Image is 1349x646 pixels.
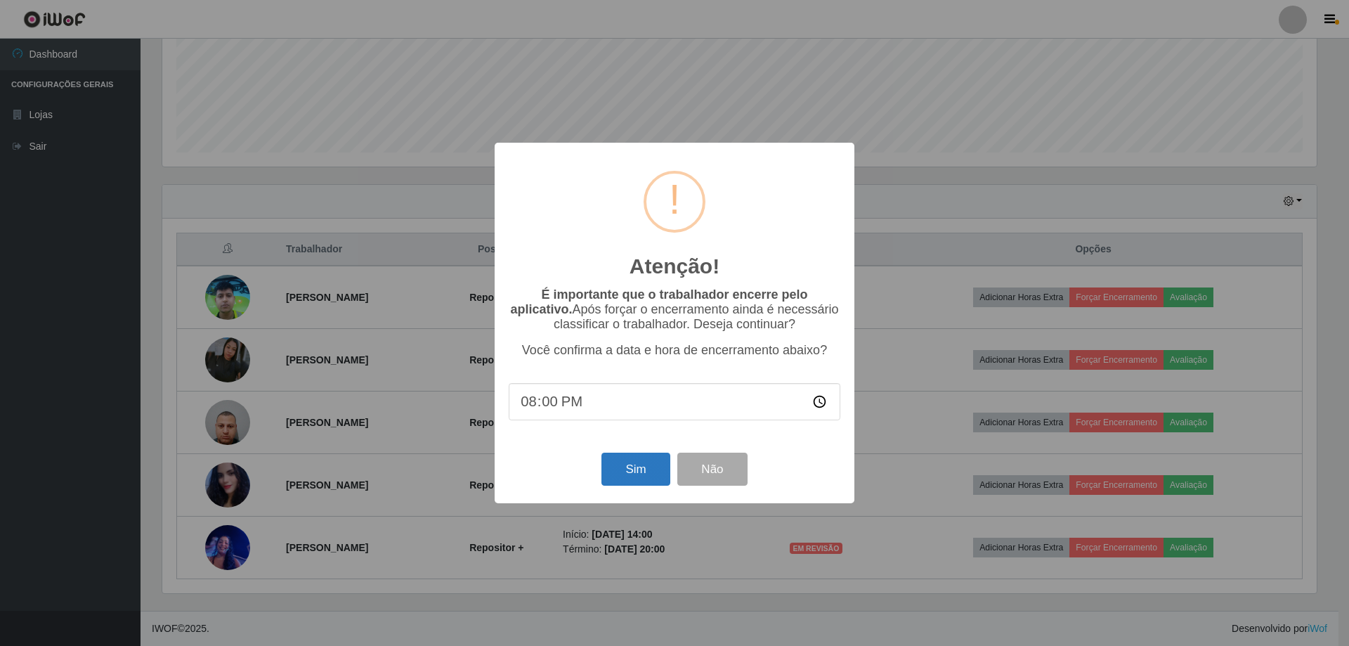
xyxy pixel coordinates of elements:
button: Não [677,453,747,486]
b: É importante que o trabalhador encerre pelo aplicativo. [510,288,807,316]
p: Após forçar o encerramento ainda é necessário classificar o trabalhador. Deseja continuar? [509,288,840,332]
button: Sim [601,453,670,486]
h2: Atenção! [630,254,719,279]
p: Você confirma a data e hora de encerramento abaixo? [509,343,840,358]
